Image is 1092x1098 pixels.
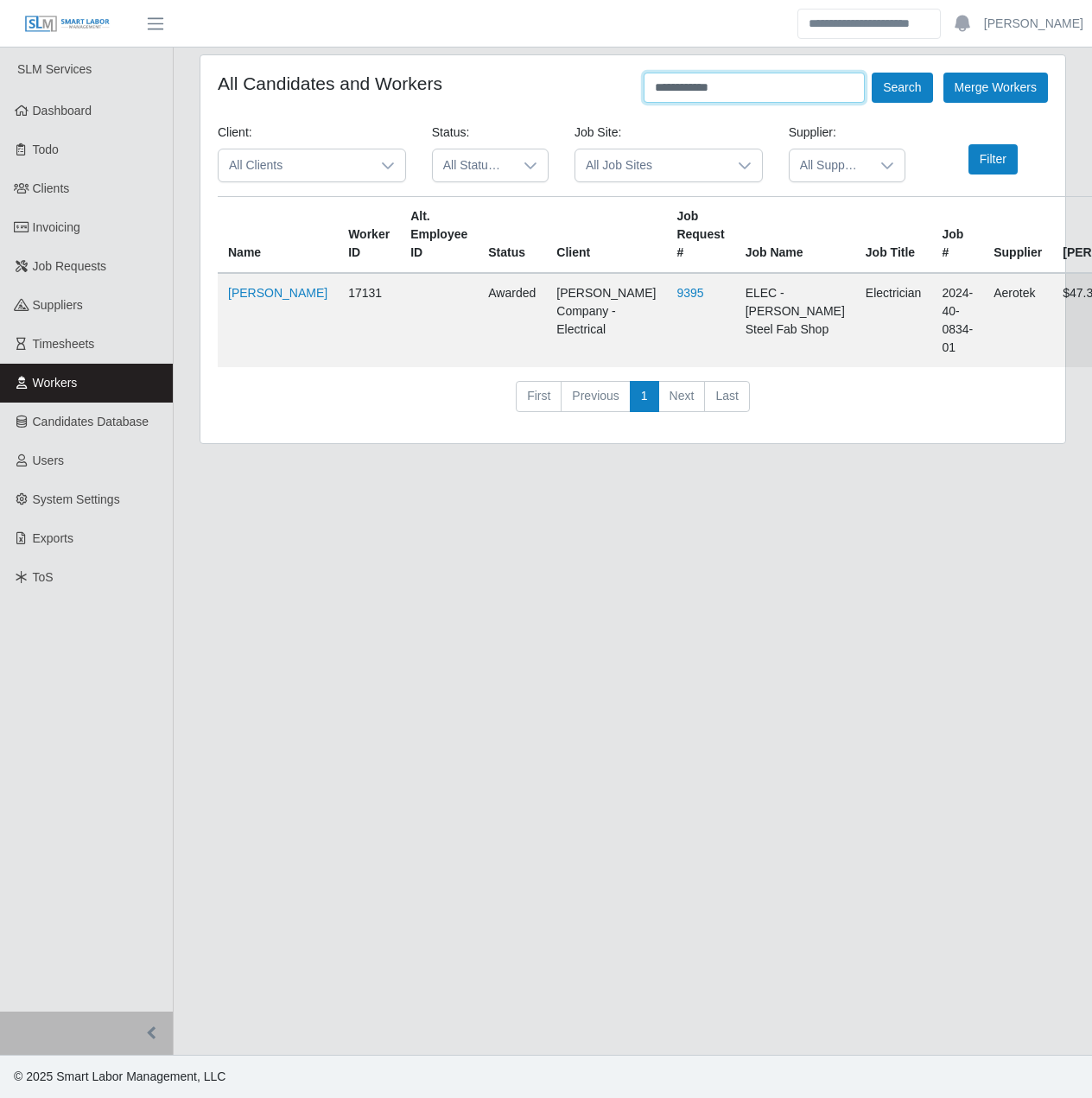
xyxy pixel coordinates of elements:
[33,376,78,390] span: Workers
[789,124,836,142] label: Supplier:
[33,181,70,195] span: Clients
[575,149,727,181] span: All Job Sites
[33,298,83,312] span: Suppliers
[33,570,54,584] span: ToS
[33,492,120,506] span: System Settings
[797,9,941,39] input: Search
[14,1069,225,1083] span: © 2025 Smart Labor Management, LLC
[575,124,621,142] label: Job Site:
[984,15,1083,33] a: [PERSON_NAME]
[33,220,80,234] span: Invoicing
[790,149,870,181] span: All Suppliers
[33,337,95,351] span: Timesheets
[432,124,470,142] label: Status:
[218,73,442,94] h4: All Candidates and Workers
[338,197,400,274] th: Worker ID
[478,273,546,367] td: awarded
[228,286,327,300] a: [PERSON_NAME]
[33,415,149,428] span: Candidates Database
[338,273,400,367] td: 17131
[983,273,1052,367] td: Aerotek
[855,273,932,367] td: Electrician
[546,273,666,367] td: [PERSON_NAME] Company - Electrical
[33,454,65,467] span: Users
[24,15,111,34] img: SLM Logo
[33,143,59,156] span: Todo
[17,62,92,76] span: SLM Services
[983,197,1052,274] th: Supplier
[735,197,855,274] th: Job Name
[219,149,371,181] span: All Clients
[968,144,1018,175] button: Filter
[931,197,983,274] th: Job #
[218,381,1048,426] nav: pagination
[931,273,983,367] td: 2024-40-0834-01
[218,197,338,274] th: Name
[478,197,546,274] th: Status
[855,197,932,274] th: Job Title
[400,197,478,274] th: Alt. Employee ID
[33,531,73,545] span: Exports
[218,124,252,142] label: Client:
[433,149,513,181] span: All Statuses
[943,73,1048,103] button: Merge Workers
[33,104,92,117] span: Dashboard
[676,286,703,300] a: 9395
[735,273,855,367] td: ELEC - [PERSON_NAME] Steel Fab Shop
[666,197,734,274] th: Job Request #
[872,73,932,103] button: Search
[33,259,107,273] span: Job Requests
[630,381,659,412] a: 1
[546,197,666,274] th: Client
